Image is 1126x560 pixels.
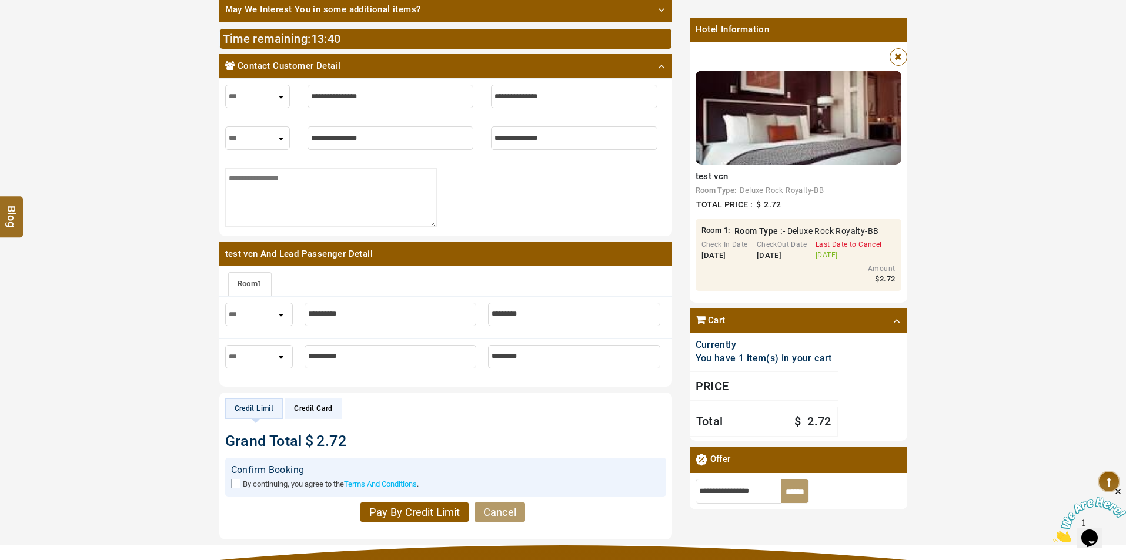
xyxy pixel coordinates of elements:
[701,226,722,234] span: Room
[311,32,325,46] span: 13
[837,264,896,274] div: Amount
[316,432,346,450] span: 2.72
[880,274,896,283] span: 2.72
[225,432,302,450] span: Grand Total
[328,32,341,46] span: 40
[690,18,907,42] span: Hotel Information
[696,339,832,364] span: Currently You have 1 item(s) in your cart
[475,502,525,522] a: Cancel
[228,272,272,296] a: Room
[787,225,879,237] span: Deluxe Rock Royalty-BB
[235,404,274,413] span: Credit Limit
[696,185,737,194] b: Room Type:
[690,371,838,401] div: Price
[701,240,748,250] div: Check In Date
[4,205,19,215] span: Blog
[734,226,786,236] b: Room Type :-
[794,414,801,428] span: $
[243,479,344,488] span: By continuing, you agree to the
[757,240,807,250] div: CheckOut Date
[223,32,311,46] span: Time remaining:
[701,250,748,261] div: [DATE]
[1053,487,1126,542] iframe: chat widget
[740,185,827,194] a: Deluxe Rock Royalty-BB
[764,200,781,209] span: 2.72
[696,200,753,209] span: Total Price :
[360,502,469,522] a: Pay By Credit Limit
[710,452,731,467] span: Offer
[701,225,730,237] span: :
[219,242,672,266] span: test vcn And Lead Passenger Detail
[708,314,726,326] span: Cart
[875,274,879,283] span: $
[757,250,807,261] div: [DATE]
[5,5,9,15] span: 1
[243,479,419,488] label: .
[816,250,882,260] div: [DATE]
[756,200,761,209] span: $
[807,414,831,428] span: 2.72
[231,464,660,477] div: Confirm Booking
[285,398,342,419] li: Credit Card
[724,226,728,234] span: 1
[696,413,723,430] span: Total
[740,185,824,194] span: Deluxe Rock Royalty-BB
[238,60,340,72] span: Contact Customer Detail
[258,279,262,288] span: 1
[483,506,516,518] span: Cancel
[305,432,313,450] span: $
[311,32,341,46] span: :
[696,70,901,164] img: 1-ThumbNail.jpg
[696,170,729,181] span: test vcn
[344,479,417,488] a: Terms And Conditions
[816,240,882,250] div: Last Date to Cancel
